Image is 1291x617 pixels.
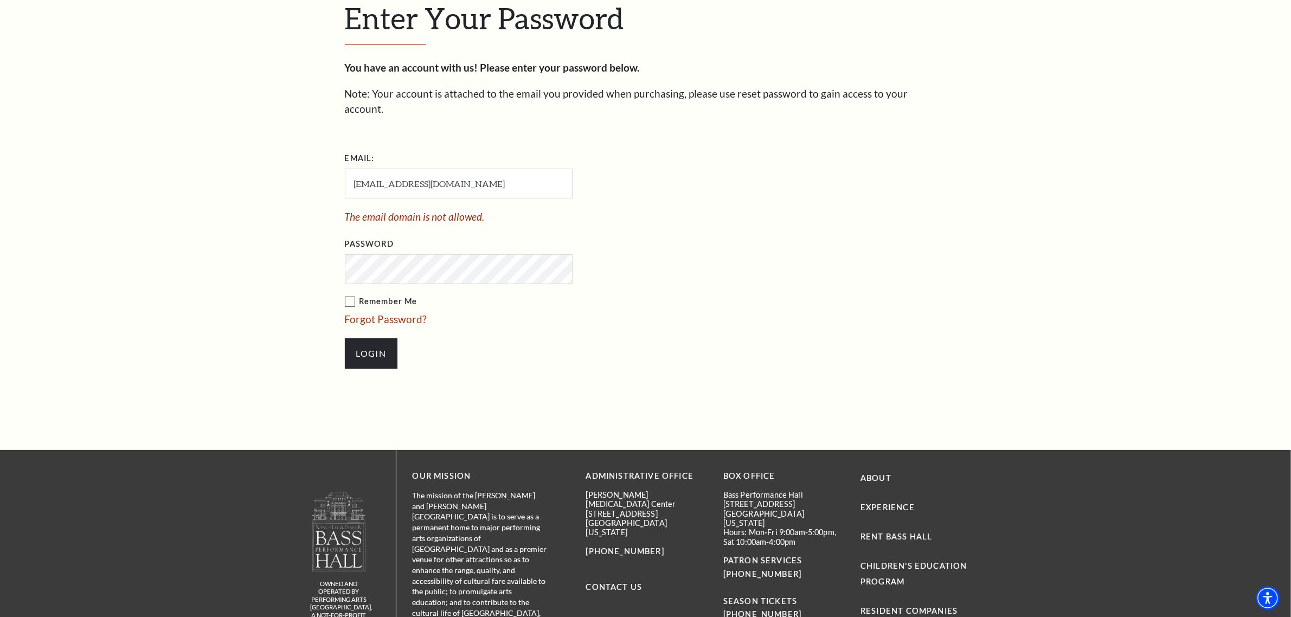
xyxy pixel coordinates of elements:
[723,499,844,509] p: [STREET_ADDRESS]
[860,606,958,615] a: Resident Companies
[723,490,844,499] p: Bass Performance Hall
[586,509,707,518] p: [STREET_ADDRESS]
[723,509,844,528] p: [GEOGRAPHIC_DATA][US_STATE]
[586,582,643,592] a: Contact Us
[860,503,915,512] a: Experience
[413,470,548,483] p: OUR MISSION
[1256,586,1280,610] div: Accessibility Menu
[345,295,681,308] label: Remember Me
[311,492,367,571] img: owned and operated by Performing Arts Fort Worth, A NOT-FOR-PROFIT 501(C)3 ORGANIZATION
[345,313,427,325] a: Forgot Password?
[345,169,573,198] input: Required
[860,561,967,586] a: Children's Education Program
[586,545,707,558] p: [PHONE_NUMBER]
[860,473,891,483] a: About
[723,528,844,547] p: Hours: Mon-Fri 9:00am-5:00pm, Sat 10:00am-4:00pm
[345,1,624,35] span: Enter Your Password
[345,237,394,251] label: Password
[586,470,707,483] p: Administrative Office
[345,338,397,369] input: Submit button
[723,470,844,483] p: BOX OFFICE
[586,518,707,537] p: [GEOGRAPHIC_DATA][US_STATE]
[586,490,707,509] p: [PERSON_NAME][MEDICAL_DATA] Center
[345,152,375,165] label: Email:
[860,532,932,541] a: Rent Bass Hall
[723,554,844,581] p: PATRON SERVICES [PHONE_NUMBER]
[345,61,478,74] strong: You have an account with us!
[345,86,947,117] p: Note: Your account is attached to the email you provided when purchasing, please use reset passwo...
[345,209,681,225] span: The email domain is not allowed.
[480,61,640,74] strong: Please enter your password below.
